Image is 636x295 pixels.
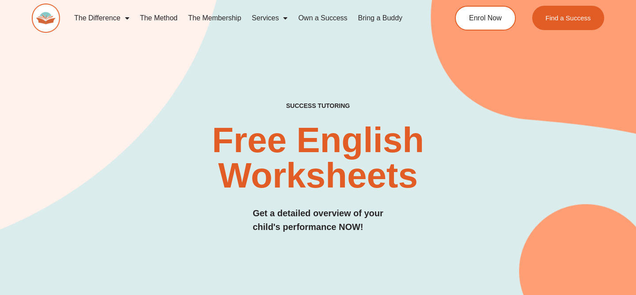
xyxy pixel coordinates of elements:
[353,8,408,28] a: Bring a Buddy
[545,15,591,21] span: Find a Success
[69,8,135,28] a: The Difference
[293,8,352,28] a: Own a Success
[69,8,422,28] nav: Menu
[135,8,183,28] a: The Method
[246,8,293,28] a: Services
[233,102,403,110] h4: SUCCESS TUTORING​
[469,15,502,22] span: Enrol Now
[183,8,246,28] a: The Membership
[129,123,507,193] h2: Free English Worksheets​
[532,6,604,30] a: Find a Success
[455,6,516,31] a: Enrol Now
[253,207,383,234] h3: Get a detailed overview of your child's performance NOW!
